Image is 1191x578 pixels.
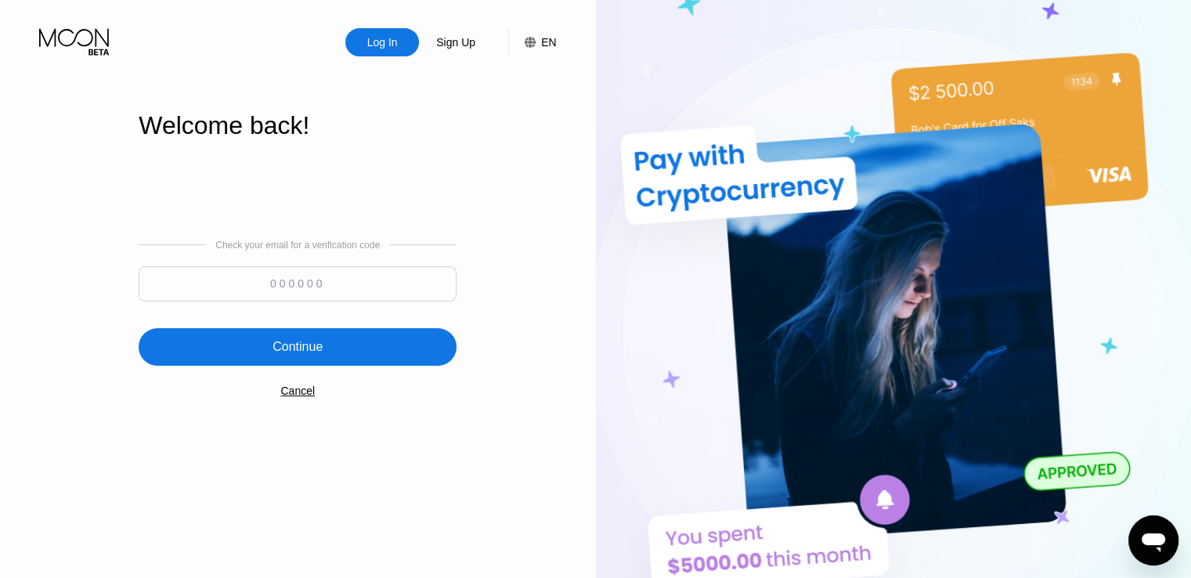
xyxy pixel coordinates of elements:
div: EN [541,36,556,49]
div: Welcome back! [139,111,457,140]
div: Check your email for a verification code [215,240,380,251]
div: EN [508,28,556,56]
div: Cancel [280,385,315,397]
div: Sign Up [419,28,493,56]
div: Log In [345,28,419,56]
div: Continue [272,339,323,355]
iframe: Button to launch messaging window [1128,515,1178,565]
div: Continue [139,328,457,366]
div: Log In [366,34,399,50]
input: 000000 [139,266,457,302]
div: Sign Up [435,34,477,50]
